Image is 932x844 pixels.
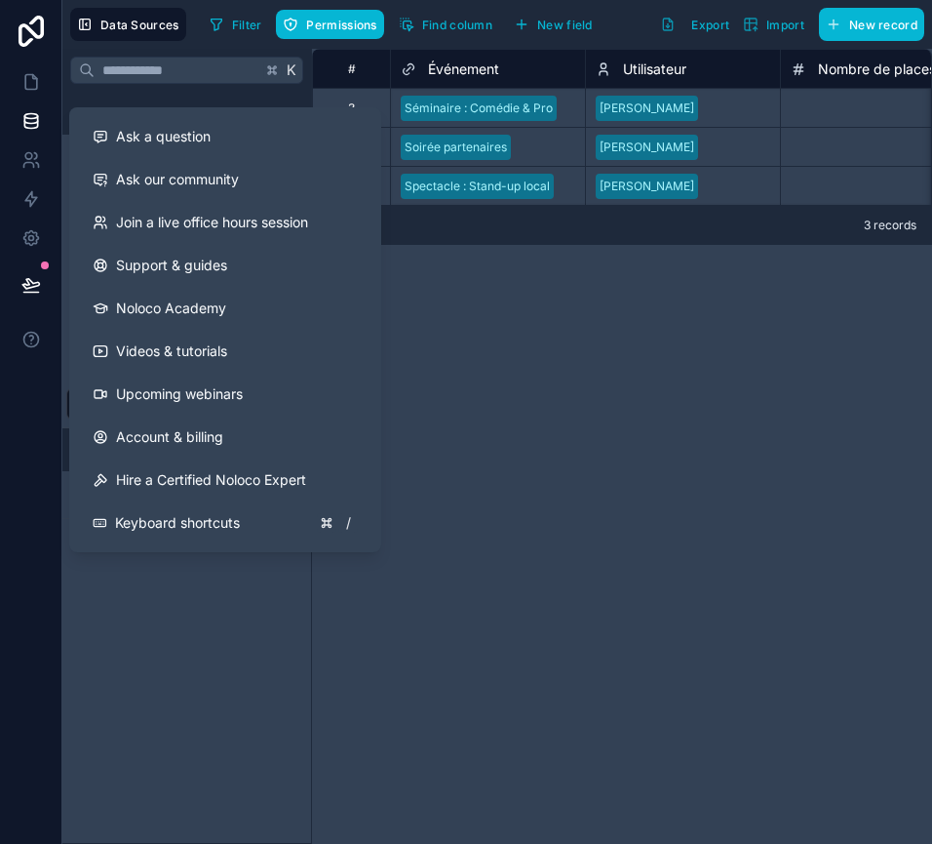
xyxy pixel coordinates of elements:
div: Offre Team Building [66,318,307,349]
span: New record [849,18,917,32]
span: Support & guides [116,256,227,275]
button: New record [819,8,924,41]
span: / [340,515,356,531]
span: Noloco Academy [116,299,226,318]
a: Permissions [276,10,391,39]
button: Permissions [276,10,383,39]
span: Upcoming webinars [116,384,243,404]
span: Événement [428,60,499,79]
div: Utilisateur [66,142,307,174]
div: scrollable content [62,92,311,519]
div: [PERSON_NAME] [600,100,694,117]
div: Evenement [66,479,307,510]
span: Account & billing [116,427,223,447]
span: Find column [422,18,492,32]
a: Account & billing [77,416,373,459]
div: Soirée partenaires [405,139,507,156]
button: Ask a question [77,115,373,158]
span: K [285,63,298,77]
span: Permissions [306,18,376,32]
button: Find column [392,10,499,39]
div: Avantage [66,178,307,209]
span: Videos & tutorials [116,342,227,361]
span: Ask our community [116,170,239,189]
a: Upcoming webinars [77,373,373,416]
div: # [328,61,375,76]
span: Utilisateur [623,60,686,79]
span: Import [766,18,804,32]
button: Keyboard shortcuts/ [77,502,373,544]
a: Ask our community [77,158,373,201]
div: [PERSON_NAME] [600,139,694,156]
button: Filter [202,10,269,39]
div: Requête [66,353,307,384]
span: Keyboard shortcuts [115,513,240,533]
div: Séminaire : Comédie & Pro [405,100,553,117]
div: Spectacle : Stand-up local [405,178,550,195]
span: Noloco tables [85,103,175,123]
button: Noloco tables [66,100,280,127]
a: New record [811,8,924,41]
span: Join a live office hours session [116,213,308,232]
span: Hire a Certified Noloco Expert [116,470,306,490]
button: Data Sources [70,8,186,41]
a: Support & guides [77,244,373,287]
span: Data Sources [100,18,179,32]
div: Réservation [66,388,307,420]
div: [PERSON_NAME] [600,178,694,195]
div: Offre éphémère [66,283,307,314]
a: Noloco Academy [77,287,373,330]
span: 3 records [864,218,916,233]
span: Filter [232,18,262,32]
button: Export [653,8,736,41]
span: Ask a question [116,127,211,146]
div: 3 [348,100,355,116]
div: Exclusivité [66,248,307,279]
button: Import [736,8,811,41]
button: Airtable Logocfc production [66,436,280,463]
button: New field [507,10,600,39]
span: New field [537,18,593,32]
span: Export [691,18,729,32]
div: Événement [66,213,307,244]
a: Join a live office hours session [77,201,373,244]
button: Hire a Certified Noloco Expert [77,459,373,502]
a: Videos & tutorials [77,330,373,373]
